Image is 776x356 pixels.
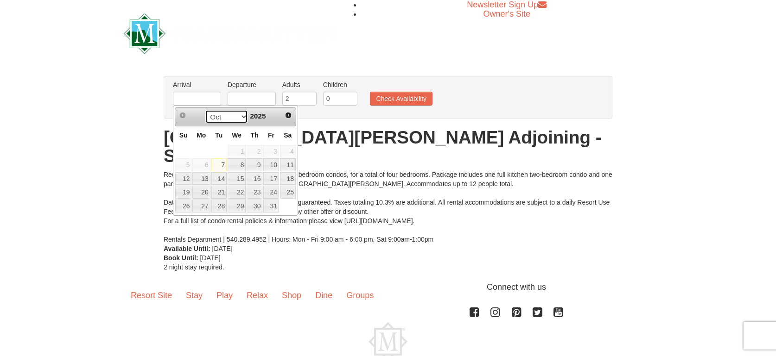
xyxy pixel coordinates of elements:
a: 13 [192,172,210,185]
a: 29 [228,200,246,212]
span: 3 [263,145,279,158]
span: Friday [268,131,274,139]
a: Relax [240,281,275,310]
div: Receive 10% off for booking two adjoining two-bedroom condos, for a total of four bedrooms. Packa... [164,170,612,244]
h1: [GEOGRAPHIC_DATA][PERSON_NAME] Adjoining - Sleeps 12 [164,128,612,165]
label: Departure [228,80,276,89]
span: 5 [175,158,191,171]
a: 26 [175,200,191,212]
a: 16 [247,172,262,185]
a: 9 [247,158,262,171]
a: 8 [228,158,246,171]
p: Connect with us [124,281,652,294]
td: available [246,199,263,213]
span: 6 [192,158,210,171]
a: Dine [308,281,339,310]
td: available [192,172,210,186]
td: available [263,158,280,172]
span: Wednesday [232,131,242,139]
label: Adults [282,80,317,89]
a: 24 [263,186,279,199]
span: 2 night stay required. [164,263,224,271]
span: Prev [179,112,186,119]
td: available [263,199,280,213]
td: unAvailable [280,144,296,158]
a: Groups [339,281,381,310]
a: 22 [228,186,246,199]
td: unAvailable [246,144,263,158]
a: 20 [192,186,210,199]
a: Play [210,281,240,310]
strong: Available Until: [164,245,210,252]
a: 25 [280,186,296,199]
span: Monday [197,131,206,139]
a: 18 [280,172,296,185]
td: available [227,172,246,186]
a: 14 [211,172,227,185]
td: available [211,199,228,213]
a: 31 [263,200,279,212]
a: 11 [280,158,296,171]
td: available [263,172,280,186]
span: Next [285,112,292,119]
td: available [227,199,246,213]
a: 7 [211,158,227,171]
a: 12 [175,172,191,185]
td: available [227,158,246,172]
td: available [192,199,210,213]
td: available [280,172,296,186]
td: available [246,158,263,172]
td: available [192,185,210,199]
td: unAvailable [263,144,280,158]
td: unAvailable [227,144,246,158]
a: 17 [263,172,279,185]
span: [DATE] [200,254,221,262]
a: 21 [211,186,227,199]
a: 27 [192,200,210,212]
a: 28 [211,200,227,212]
td: available [211,158,228,172]
td: available [211,185,228,199]
button: Check Availability [370,92,433,106]
a: Next [282,109,295,122]
span: 2 [247,145,262,158]
td: available [175,199,192,213]
a: 23 [247,186,262,199]
td: unAvailable [192,158,210,172]
a: 19 [175,186,191,199]
a: 30 [247,200,262,212]
span: 1 [228,145,246,158]
span: Thursday [251,131,259,139]
a: Owner's Site [483,9,530,19]
a: 15 [228,172,246,185]
td: available [280,158,296,172]
strong: Book Until: [164,254,198,262]
span: Tuesday [215,131,223,139]
td: available [246,172,263,186]
span: 2025 [250,112,266,120]
td: unAvailable [175,158,192,172]
a: Prev [176,109,189,122]
a: Shop [275,281,308,310]
span: Sunday [179,131,188,139]
span: Saturday [284,131,292,139]
span: 4 [280,145,296,158]
td: available [280,185,296,199]
span: [DATE] [212,245,233,252]
img: Massanutten Resort Logo [124,13,336,54]
td: available [175,185,192,199]
td: available [263,185,280,199]
a: Massanutten Resort [124,21,336,43]
a: 10 [263,158,279,171]
td: available [211,172,228,186]
td: available [246,185,263,199]
label: Children [323,80,357,89]
td: available [175,172,192,186]
td: available [227,185,246,199]
a: Stay [179,281,210,310]
a: Resort Site [124,281,179,310]
label: Arrival [173,80,221,89]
